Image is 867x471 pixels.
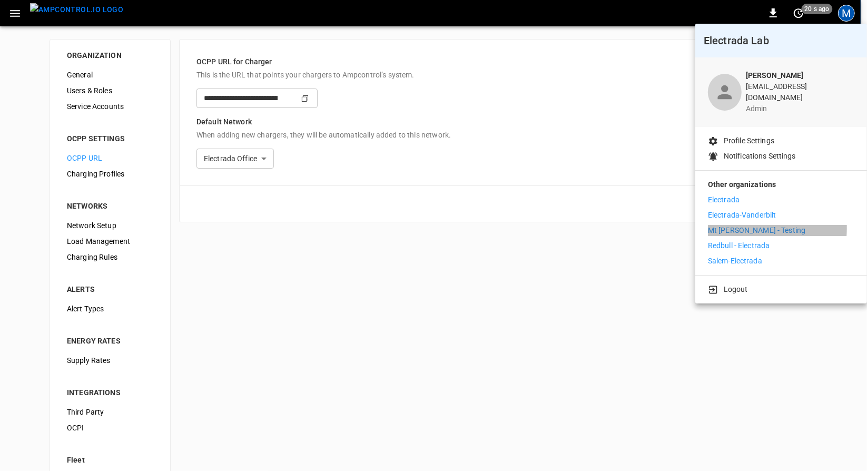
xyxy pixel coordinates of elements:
[746,81,854,103] p: [EMAIL_ADDRESS][DOMAIN_NAME]
[724,284,748,295] p: Logout
[708,256,762,267] p: Salem-Electrada
[724,151,796,162] p: Notifications Settings
[708,194,740,205] p: Electrada
[746,71,804,80] b: [PERSON_NAME]
[708,74,742,111] div: profile-icon
[746,103,854,114] p: admin
[708,225,805,236] p: Mt [PERSON_NAME] - Testing
[724,135,774,146] p: Profile Settings
[708,210,776,221] p: Electrada-Vanderbilt
[708,240,770,251] p: Redbull - Electrada
[708,179,854,194] p: Other organizations
[704,32,859,49] h6: Electrada Lab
